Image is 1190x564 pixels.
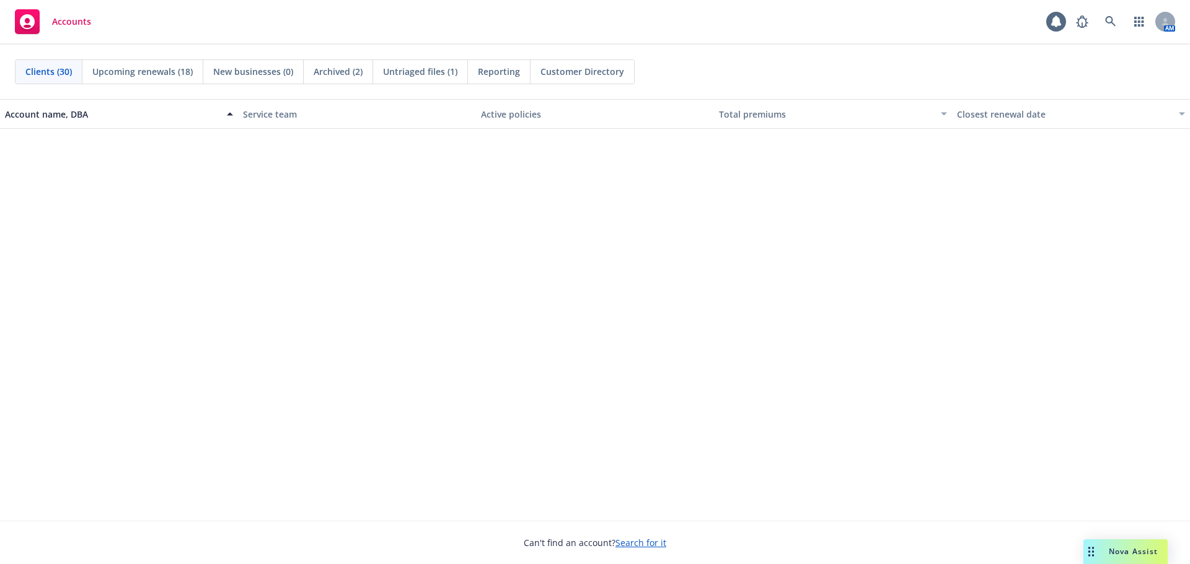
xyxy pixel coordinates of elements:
[314,65,363,78] span: Archived (2)
[383,65,457,78] span: Untriaged files (1)
[25,65,72,78] span: Clients (30)
[1127,9,1152,34] a: Switch app
[524,536,666,549] span: Can't find an account?
[243,108,471,121] div: Service team
[1098,9,1123,34] a: Search
[481,108,709,121] div: Active policies
[5,108,219,121] div: Account name, DBA
[476,99,714,129] button: Active policies
[213,65,293,78] span: New businesses (0)
[1083,539,1168,564] button: Nova Assist
[52,17,91,27] span: Accounts
[957,108,1171,121] div: Closest renewal date
[92,65,193,78] span: Upcoming renewals (18)
[719,108,933,121] div: Total premiums
[1070,9,1095,34] a: Report a Bug
[1109,546,1158,557] span: Nova Assist
[540,65,624,78] span: Customer Directory
[1083,539,1099,564] div: Drag to move
[238,99,476,129] button: Service team
[615,537,666,549] a: Search for it
[714,99,952,129] button: Total premiums
[10,4,96,39] a: Accounts
[478,65,520,78] span: Reporting
[952,99,1190,129] button: Closest renewal date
